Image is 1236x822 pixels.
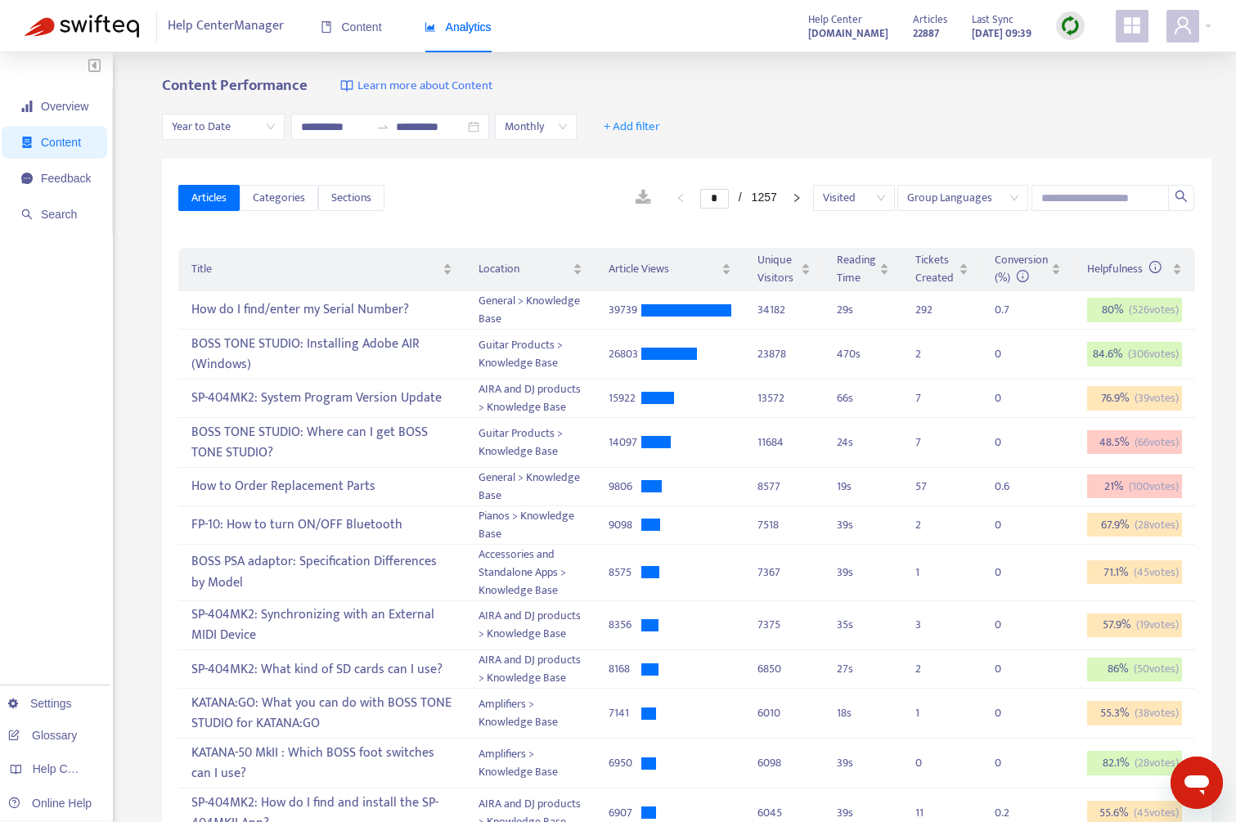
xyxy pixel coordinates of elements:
th: Title [178,248,465,291]
div: 0 [915,754,948,772]
div: 39 s [837,516,889,534]
div: 48.5 % [1087,430,1182,455]
span: area-chart [425,21,436,33]
span: Visited [823,186,885,210]
span: Location [479,260,570,278]
div: 15922 [609,389,641,407]
span: Search [41,208,77,221]
div: 470 s [837,345,889,363]
div: 7518 [757,516,811,534]
td: Guitar Products > Knowledge Base [465,418,596,468]
td: AIRA and DJ products > Knowledge Base [465,380,596,418]
span: Sections [331,189,371,207]
div: 6010 [757,704,811,722]
img: Swifteq [25,15,139,38]
div: 0 [995,704,1027,722]
div: 14097 [609,433,641,451]
div: 11 [915,804,948,822]
div: KATANA:GO: What you can do with BOSS TONE STUDIO for KATANA:GO [191,689,452,737]
td: General > Knowledge Base [465,291,596,330]
div: 7 [915,433,948,451]
div: 23878 [757,345,811,363]
span: Tickets Created [915,251,955,287]
div: 6850 [757,660,811,678]
div: 13572 [757,389,811,407]
button: Categories [240,185,318,211]
div: 57 [915,478,948,496]
span: left [676,193,685,203]
span: ( 38 votes) [1135,704,1179,722]
img: image-link [340,79,353,92]
span: Unique Visitors [757,251,798,287]
div: 29 s [837,301,889,319]
div: 7367 [757,564,811,582]
a: Glossary [8,729,77,742]
strong: [DOMAIN_NAME] [808,25,888,43]
a: Settings [8,697,72,710]
li: Next Page [784,188,810,208]
span: Help Center [808,11,862,29]
div: 6907 [609,804,641,822]
div: BOSS TONE STUDIO: Where can I get BOSS TONE STUDIO? [191,419,452,466]
span: ( 28 votes) [1135,754,1179,772]
b: Content Performance [162,73,308,98]
span: Overview [41,100,88,113]
span: Analytics [425,20,492,34]
span: Monthly [505,115,567,139]
div: 39 s [837,564,889,582]
div: 34182 [757,301,811,319]
div: SP-404MK2: System Program Version Update [191,384,452,411]
div: 86 % [1087,658,1182,682]
span: Reading Time [837,251,876,287]
div: 27 s [837,660,889,678]
div: 19 s [837,478,889,496]
td: Amplifiers > Knowledge Base [465,739,596,788]
div: 84.6 % [1087,342,1182,366]
div: 0.7 [995,301,1027,319]
div: 67.9 % [1087,513,1182,537]
span: search [1175,190,1188,203]
div: 6098 [757,754,811,772]
div: 2 [915,516,948,534]
span: Last Sync [972,11,1014,29]
span: signal [21,101,33,112]
span: book [321,21,332,33]
div: 3 [915,616,948,634]
div: 80 % [1087,298,1182,322]
span: Article Views [609,260,718,278]
td: General > Knowledge Base [465,468,596,506]
span: ( 526 votes) [1129,301,1179,319]
span: Title [191,260,438,278]
span: ( 45 votes) [1134,564,1179,582]
span: container [21,137,33,148]
button: Articles [178,185,240,211]
div: 8575 [609,564,641,582]
th: Unique Visitors [744,248,824,291]
div: 57.9 % [1087,613,1182,638]
span: Help Center Manager [168,11,284,42]
div: 71.1 % [1087,560,1182,585]
div: 1 [915,704,948,722]
td: Amplifiers > Knowledge Base [465,689,596,739]
div: 21 % [1087,474,1182,499]
span: Learn more about Content [357,77,492,96]
span: right [792,193,802,203]
span: swap-right [376,120,389,133]
div: 39 s [837,754,889,772]
span: ( 39 votes) [1135,389,1179,407]
span: + Add filter [604,117,660,137]
div: 7375 [757,616,811,634]
div: 7141 [609,704,641,722]
span: Conversion (%) [995,250,1048,287]
div: KATANA-50 MkII : Which BOSS foot switches can I use? [191,739,452,787]
strong: 22887 [913,25,939,43]
button: left [667,188,694,208]
span: Group Languages [907,186,1018,210]
div: How do I find/enter my Serial Number? [191,297,452,324]
div: 2 [915,660,948,678]
span: Categories [253,189,305,207]
div: 0 [995,345,1027,363]
strong: [DATE] 09:39 [972,25,1031,43]
div: 0 [995,616,1027,634]
div: 0 [995,564,1027,582]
